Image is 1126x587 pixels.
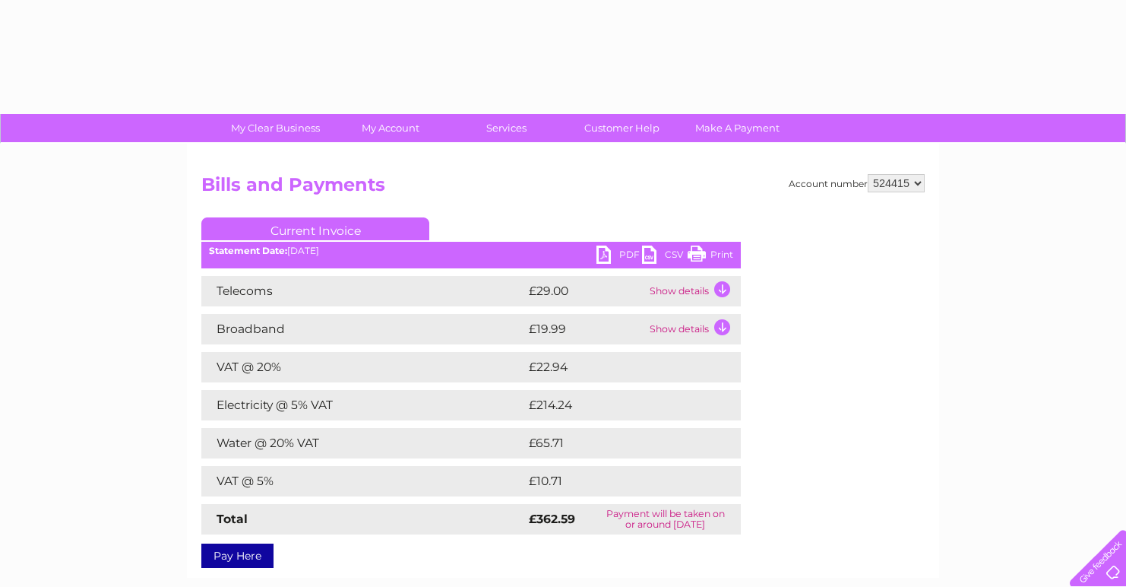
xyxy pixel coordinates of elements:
[529,512,575,526] strong: £362.59
[642,246,688,268] a: CSV
[688,246,733,268] a: Print
[559,114,685,142] a: Customer Help
[444,114,569,142] a: Services
[201,352,525,382] td: VAT @ 20%
[525,428,708,458] td: £65.71
[201,174,925,203] h2: Bills and Payments
[201,246,741,256] div: [DATE]
[201,217,429,240] a: Current Invoice
[201,276,525,306] td: Telecoms
[590,504,741,535] td: Payment will be taken on or around [DATE]
[525,276,646,306] td: £29.00
[596,246,642,268] a: PDF
[789,174,925,192] div: Account number
[201,466,525,497] td: VAT @ 5%
[213,114,338,142] a: My Clear Business
[525,466,707,497] td: £10.71
[646,276,741,306] td: Show details
[209,245,287,256] b: Statement Date:
[525,390,713,420] td: £214.24
[217,512,248,526] strong: Total
[646,314,741,344] td: Show details
[328,114,454,142] a: My Account
[201,544,274,568] a: Pay Here
[675,114,800,142] a: Make A Payment
[201,428,525,458] td: Water @ 20% VAT
[201,390,525,420] td: Electricity @ 5% VAT
[201,314,525,344] td: Broadband
[525,352,710,382] td: £22.94
[525,314,646,344] td: £19.99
